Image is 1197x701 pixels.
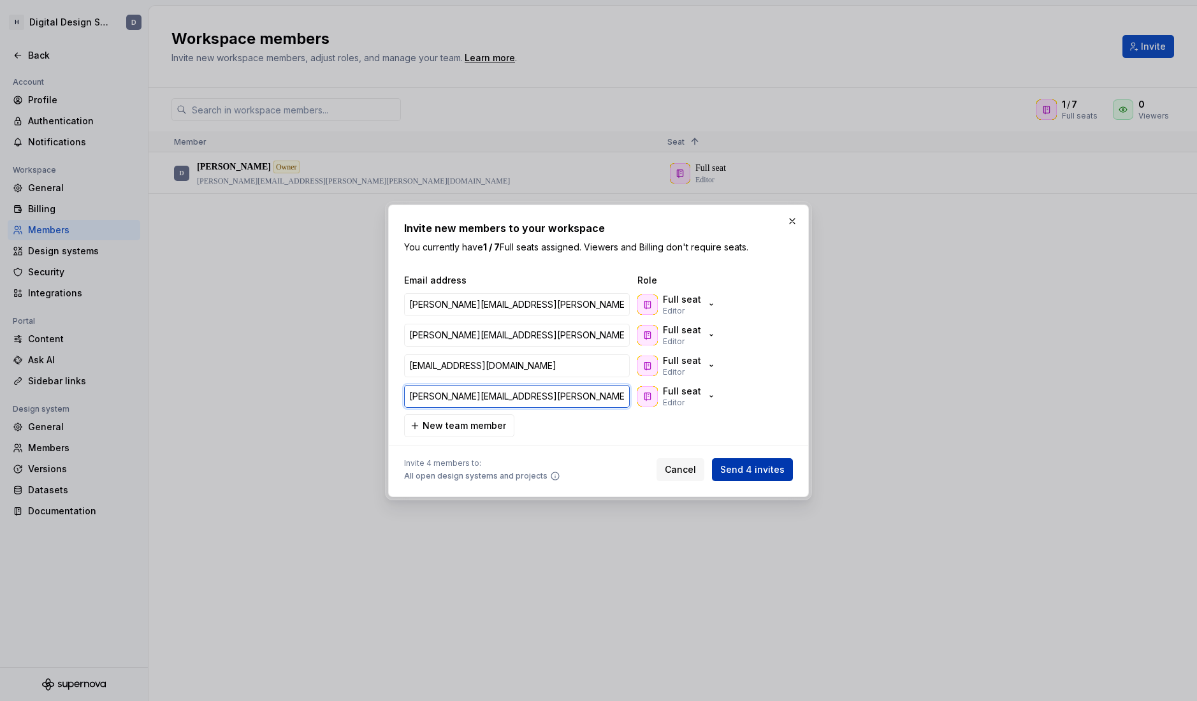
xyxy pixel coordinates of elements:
p: Full seat [663,385,701,398]
p: Full seat [663,324,701,336]
h2: Invite new members to your workspace [404,220,793,236]
p: Editor [663,336,685,347]
p: You currently have Full seats assigned. Viewers and Billing don't require seats. [404,241,793,254]
span: Role [637,274,765,287]
span: Send 4 invites [720,463,785,476]
span: New team member [423,419,506,432]
span: All open design systems and projects [404,471,548,481]
button: Full seatEditor [635,322,722,348]
button: Full seatEditor [635,353,722,379]
p: Editor [663,367,685,377]
b: 1 / 7 [483,242,500,252]
span: Cancel [665,463,696,476]
span: Email address [404,274,632,287]
p: Editor [663,306,685,316]
button: Full seatEditor [635,384,722,409]
span: Invite 4 members to: [404,458,560,468]
p: Editor [663,398,685,408]
button: Full seatEditor [635,292,722,317]
p: Full seat [663,354,701,367]
button: New team member [404,414,514,437]
p: Full seat [663,293,701,306]
button: Cancel [657,458,704,481]
button: Send 4 invites [712,458,793,481]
